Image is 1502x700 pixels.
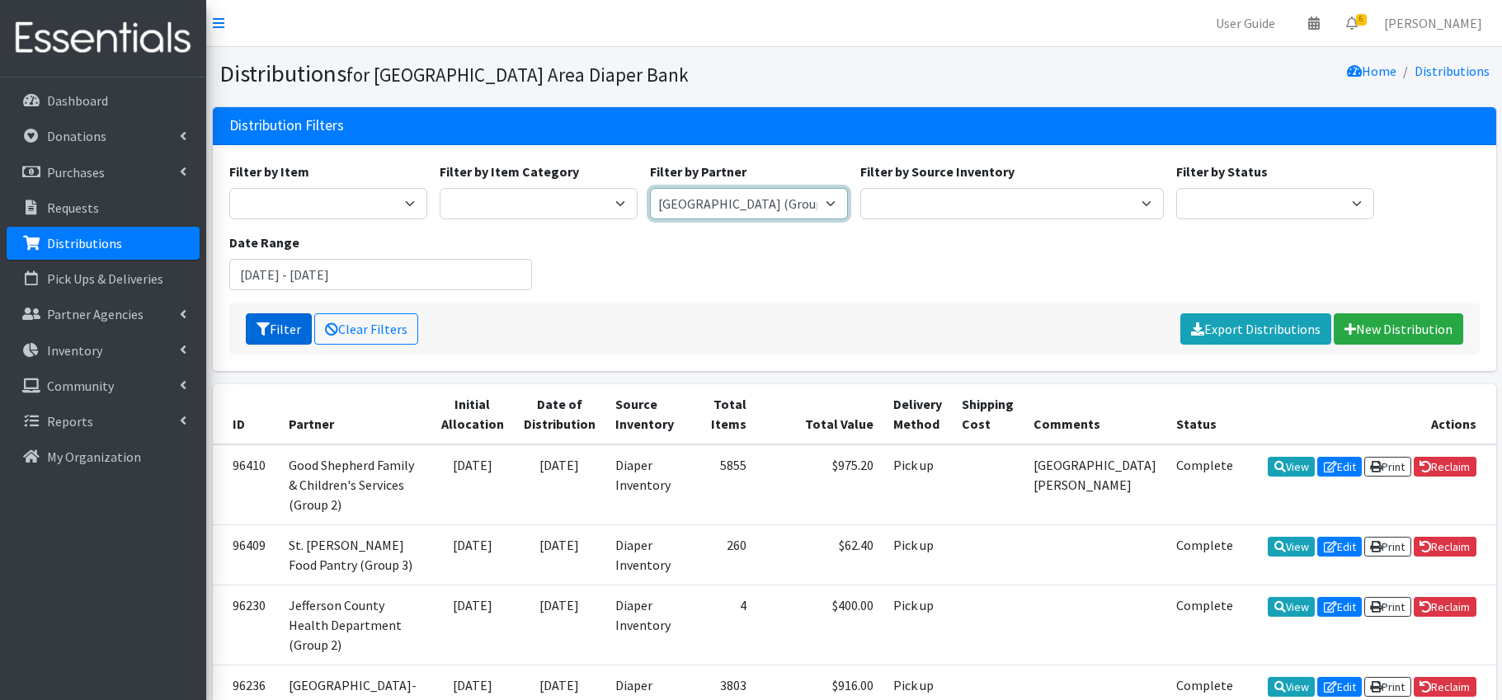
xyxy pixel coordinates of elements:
th: Initial Allocation [431,384,514,444]
label: Filter by Partner [650,162,746,181]
td: [DATE] [431,444,514,525]
a: New Distribution [1334,313,1463,345]
a: Inventory [7,334,200,367]
a: View [1268,537,1315,557]
td: [DATE] [431,585,514,665]
a: User Guide [1203,7,1288,40]
label: Filter by Source Inventory [860,162,1015,181]
a: My Organization [7,440,200,473]
th: Delivery Method [883,384,952,444]
th: Actions [1243,384,1496,444]
td: 96230 [213,585,279,665]
a: Purchases [7,156,200,189]
p: Pick Ups & Deliveries [47,270,163,287]
a: Edit [1317,677,1362,697]
p: Donations [47,128,106,144]
p: Distributions [47,235,122,251]
th: Shipping Cost [952,384,1024,444]
label: Filter by Status [1176,162,1268,181]
td: 96409 [213,524,279,585]
a: View [1268,597,1315,617]
p: Reports [47,413,93,430]
a: Donations [7,120,200,153]
p: Dashboard [47,92,108,109]
th: Partner [279,384,431,444]
a: Reports [7,405,200,438]
td: Jefferson County Health Department (Group 2) [279,585,431,665]
a: Reclaim [1414,677,1476,697]
label: Filter by Item [229,162,309,181]
a: Community [7,369,200,402]
a: Print [1364,457,1411,477]
p: Community [47,378,114,394]
td: Diaper Inventory [605,444,684,525]
a: View [1268,457,1315,477]
th: Source Inventory [605,384,684,444]
p: Partner Agencies [47,306,144,322]
a: Edit [1317,597,1362,617]
td: [DATE] [514,444,605,525]
td: [DATE] [514,524,605,585]
a: Dashboard [7,84,200,117]
td: Complete [1166,524,1243,585]
a: Print [1364,597,1411,617]
th: Total Items [684,384,756,444]
td: 96410 [213,444,279,525]
a: Home [1347,63,1396,79]
a: Edit [1317,537,1362,557]
td: 5855 [684,444,756,525]
a: Print [1364,677,1411,697]
a: View [1268,677,1315,697]
td: Pick up [883,585,952,665]
a: 6 [1333,7,1371,40]
th: Status [1166,384,1243,444]
a: Reclaim [1414,597,1476,617]
label: Date Range [229,233,299,252]
p: Purchases [47,164,105,181]
a: Pick Ups & Deliveries [7,262,200,295]
label: Filter by Item Category [440,162,579,181]
td: $975.20 [756,444,883,525]
td: [DATE] [514,585,605,665]
small: for [GEOGRAPHIC_DATA] Area Diaper Bank [346,63,689,87]
h1: Distributions [219,59,849,88]
td: Pick up [883,524,952,585]
td: Diaper Inventory [605,585,684,665]
h3: Distribution Filters [229,117,344,134]
td: Diaper Inventory [605,524,684,585]
td: St. [PERSON_NAME] Food Pantry (Group 3) [279,524,431,585]
img: HumanEssentials [7,11,200,66]
a: Distributions [1415,63,1490,79]
p: Inventory [47,342,102,359]
th: ID [213,384,279,444]
th: Date of Distribution [514,384,605,444]
th: Total Value [756,384,883,444]
td: Good Shepherd Family & Children's Services (Group 2) [279,444,431,525]
td: [GEOGRAPHIC_DATA][PERSON_NAME] [1024,444,1166,525]
button: Filter [246,313,312,345]
a: Reclaim [1414,457,1476,477]
td: Complete [1166,585,1243,665]
p: Requests [47,200,99,216]
a: Reclaim [1414,537,1476,557]
a: Print [1364,537,1411,557]
span: 6 [1356,14,1367,26]
a: Edit [1317,457,1362,477]
td: [DATE] [431,524,514,585]
td: $62.40 [756,524,883,585]
a: Clear Filters [314,313,418,345]
a: [PERSON_NAME] [1371,7,1495,40]
a: Distributions [7,227,200,260]
a: Requests [7,191,200,224]
td: Pick up [883,444,952,525]
p: My Organization [47,449,141,465]
a: Partner Agencies [7,298,200,331]
td: Complete [1166,444,1243,525]
td: $400.00 [756,585,883,665]
input: January 1, 2011 - December 31, 2011 [229,259,533,290]
td: 260 [684,524,756,585]
td: 4 [684,585,756,665]
a: Export Distributions [1180,313,1331,345]
th: Comments [1024,384,1166,444]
